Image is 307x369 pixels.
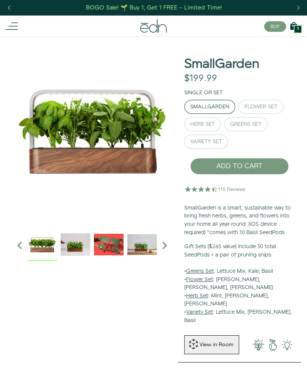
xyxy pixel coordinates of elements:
[184,243,276,259] b: Gift Sets ($265 value) Include 30 total SeedPods + a pair of pruning snips:
[12,238,27,253] i: Previous slide
[61,230,90,259] img: edn-trim-basil.2021-09-07_14_55_24_1024x.gif
[224,117,268,131] button: Greens Set
[127,230,157,259] img: edn-smallgarden-mixed-herbs-table-product-2000px_1024x.jpg
[280,339,294,350] img: edn-smallgarden-tech.png
[230,122,262,127] div: Greens Set
[86,4,222,12] div: BOGO Sale! 🌱 Buy 1, Get 1 FREE – Limited Time!
[94,230,124,259] img: EMAILS_-_Holiday_21_PT1_28_9986b34a-7908-4121-b1c1-9595d1e43abe_1024x.png
[184,73,217,84] div: $199.99
[184,134,228,149] button: Variety Set
[199,341,234,349] div: View in Room
[244,104,277,109] div: Flower Set
[186,292,208,300] u: Herb Set
[184,100,235,114] button: SmallGarden
[184,181,247,197] img: 4.5 star rating
[86,2,223,14] a: BOGO Sale! 🌱 Buy 1, Get 1 FREE – Limited Time!
[190,122,215,127] div: Herb Set
[184,243,295,325] p: • : Lettuce Mix, Kale, Basil • : [PERSON_NAME], [PERSON_NAME], [PERSON_NAME] • : Mint, [PERSON_NA...
[186,276,213,283] u: Flower Set
[190,158,289,175] button: ADD TO CART
[297,27,299,31] span: 1
[266,339,280,350] img: green-earth.png
[27,230,57,261] div: 1 / 6
[186,267,214,275] u: Greens Set
[184,89,223,97] label: Single or Set
[281,346,299,365] iframe: Opens a widget where you can find more information
[264,21,286,32] button: BUY
[190,104,229,109] div: SmallGarden
[94,230,124,261] div: 3 / 6
[186,308,213,316] u: Variety Set
[184,57,259,71] h1: SmallGarden
[184,117,221,131] button: Herb Set
[12,36,172,226] img: Official-EDN-SMALLGARDEN-HERB-HERO-SLV-2000px_4096x.png
[190,139,222,144] div: Variety Set
[127,230,157,261] div: 4 / 6
[27,230,57,259] img: Official-EDN-SMALLGARDEN-HERB-HERO-SLV-2000px_1024x.png
[12,36,172,226] div: 1 / 6
[184,335,239,354] button: View in Room
[238,100,284,114] button: Flower Set
[251,339,266,350] img: 001-light-bulb.png
[61,230,90,261] div: 2 / 6
[184,204,295,237] p: SmallGarden is a smart, sustainable way to bring fresh herbs, greens, and flowers into your home ...
[157,238,172,253] i: Next slide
